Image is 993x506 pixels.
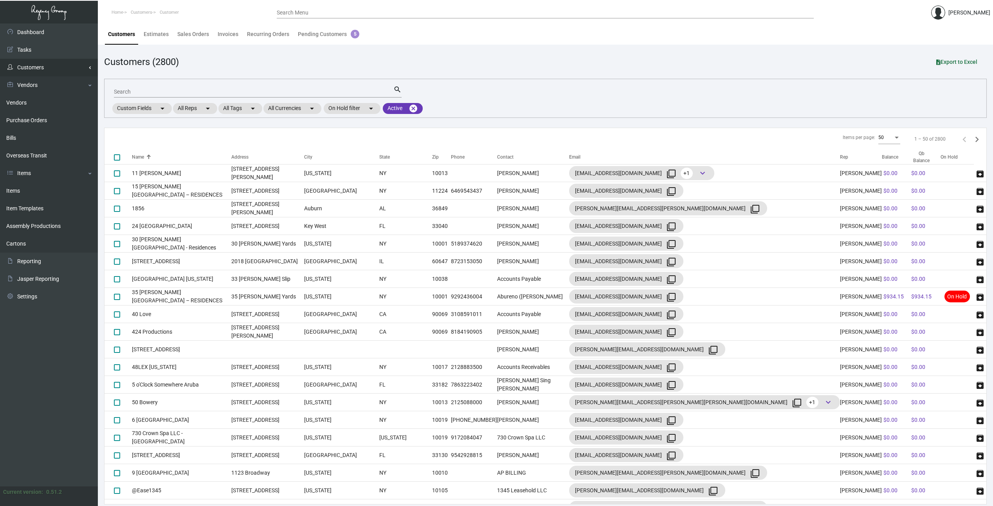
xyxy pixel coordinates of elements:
[974,290,986,303] button: archive
[883,364,897,370] span: $0.00
[218,30,238,38] div: Invoices
[379,217,432,235] td: FL
[667,222,676,231] mat-icon: filter_none
[974,167,986,179] button: archive
[883,452,897,458] span: $0.00
[432,376,451,394] td: 33182
[883,223,897,229] span: $0.00
[304,235,379,253] td: [US_STATE]
[497,164,569,182] td: [PERSON_NAME]
[497,358,569,376] td: Accounts Receivables
[667,363,676,372] mat-icon: filter_none
[231,305,304,323] td: [STREET_ADDRESS]
[930,55,984,69] button: Export to Excel
[497,270,569,288] td: Accounts Payable
[975,293,985,302] span: archive
[667,381,676,390] mat-icon: filter_none
[231,288,304,305] td: 35 [PERSON_NAME] Yards
[379,164,432,182] td: NY
[132,305,231,323] td: 40 Love
[231,394,304,411] td: [STREET_ADDRESS]
[451,446,497,464] td: 9542928815
[883,240,897,247] span: $0.00
[132,429,231,446] td: 730 Crown Spa LLC - [GEOGRAPHIC_DATA]
[432,464,451,482] td: 10010
[974,220,986,232] button: archive
[379,429,432,446] td: [US_STATE]
[451,154,497,161] div: Phone
[304,429,379,446] td: [US_STATE]
[974,466,986,479] button: archive
[409,104,418,113] mat-icon: cancel
[203,104,213,113] mat-icon: arrow_drop_down
[451,305,497,323] td: 3108591011
[910,164,941,182] td: $0.00
[667,328,676,337] mat-icon: filter_none
[681,168,693,179] span: +1
[173,103,217,114] mat-chip: All Reps
[231,235,304,253] td: 30 [PERSON_NAME] Yards
[379,288,432,305] td: NY
[910,200,941,217] td: $0.00
[975,275,985,284] span: archive
[379,182,432,200] td: NY
[569,150,840,164] th: Email
[379,305,432,323] td: CA
[667,187,676,196] mat-icon: filter_none
[974,343,986,356] button: archive
[975,310,985,320] span: archive
[497,253,569,270] td: [PERSON_NAME]
[132,154,144,161] div: Name
[304,394,379,411] td: [US_STATE]
[108,30,135,38] div: Customers
[231,182,304,200] td: [STREET_ADDRESS]
[806,397,818,408] span: +1
[379,154,390,161] div: State
[843,134,875,141] div: Items per page:
[840,305,882,323] td: [PERSON_NAME]
[840,341,882,358] td: [PERSON_NAME]
[974,449,986,461] button: archive
[304,164,379,182] td: [US_STATE]
[975,222,985,231] span: archive
[575,431,678,444] div: [EMAIL_ADDRESS][DOMAIN_NAME]
[910,429,941,446] td: $0.00
[304,200,379,217] td: Auburn
[974,378,986,391] button: archive
[304,305,379,323] td: [GEOGRAPHIC_DATA]
[451,288,497,305] td: 9292436004
[379,200,432,217] td: AL
[910,235,941,253] td: $0.00
[840,154,882,161] div: Rep
[132,341,231,358] td: [STREET_ADDRESS]
[575,290,678,303] div: [EMAIL_ADDRESS][DOMAIN_NAME]
[104,55,179,69] div: Customers (2800)
[304,358,379,376] td: [US_STATE]
[231,323,304,341] td: [STREET_ADDRESS][PERSON_NAME]
[840,154,848,161] div: Rep
[974,273,986,285] button: archive
[132,154,231,161] div: Name
[231,253,304,270] td: 2018 [GEOGRAPHIC_DATA]
[575,202,761,215] div: [PERSON_NAME][EMAIL_ADDRESS][PERSON_NAME][DOMAIN_NAME]
[247,30,289,38] div: Recurring Orders
[497,182,569,200] td: [PERSON_NAME]
[883,417,897,423] span: $0.00
[432,394,451,411] td: 10013
[231,376,304,394] td: [STREET_ADDRESS]
[883,329,897,335] span: $0.00
[974,361,986,373] button: archive
[158,104,167,113] mat-icon: arrow_drop_down
[840,182,882,200] td: [PERSON_NAME]
[231,154,304,161] div: Address
[840,429,882,446] td: [PERSON_NAME]
[975,381,985,390] span: archive
[304,154,379,161] div: City
[324,103,380,114] mat-chip: On Hold filter
[974,431,986,444] button: archive
[840,446,882,464] td: [PERSON_NAME]
[432,200,451,217] td: 36849
[840,253,882,270] td: [PERSON_NAME]
[231,164,304,182] td: [STREET_ADDRESS][PERSON_NAME]
[132,411,231,429] td: 6 [GEOGRAPHIC_DATA]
